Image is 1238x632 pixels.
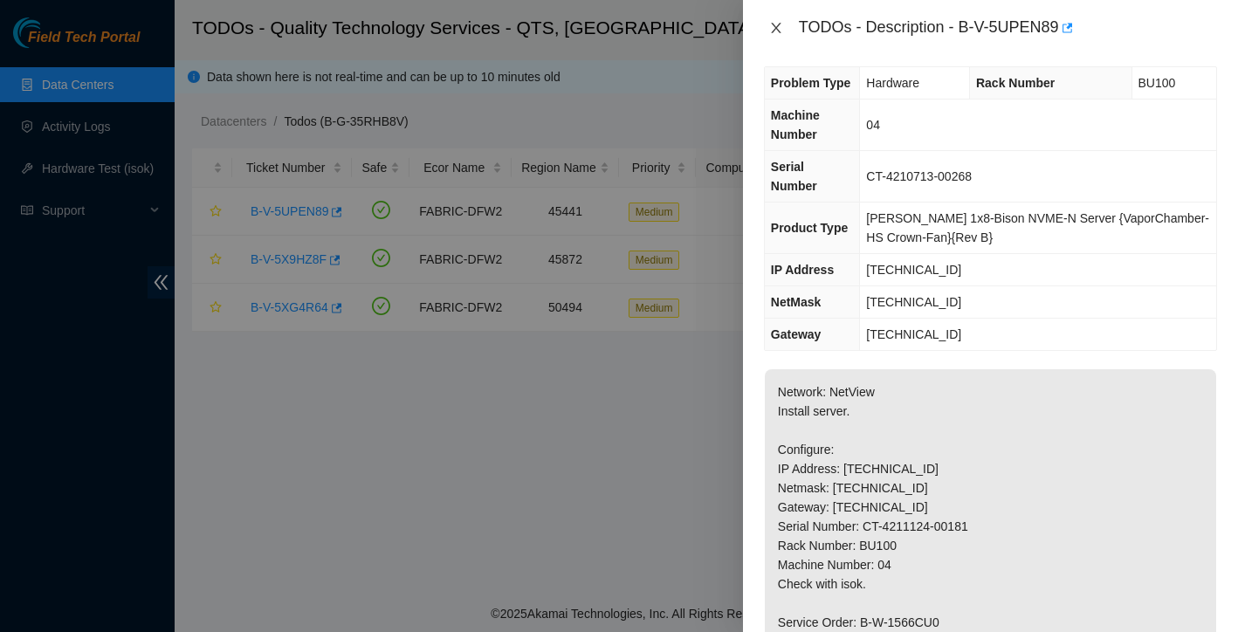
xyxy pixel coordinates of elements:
span: Serial Number [771,160,817,193]
span: Gateway [771,327,822,341]
span: BU100 [1138,76,1176,90]
span: Rack Number [976,76,1055,90]
div: TODOs - Description - B-V-5UPEN89 [799,14,1217,42]
span: NetMask [771,295,822,309]
span: IP Address [771,263,834,277]
span: CT-4210713-00268 [866,169,972,183]
span: Machine Number [771,108,820,141]
span: Hardware [866,76,919,90]
span: [TECHNICAL_ID] [866,327,961,341]
span: Product Type [771,221,848,235]
span: [PERSON_NAME] 1x8-Bison NVME-N Server {VaporChamber-HS Crown-Fan}{Rev B} [866,211,1209,244]
span: [TECHNICAL_ID] [866,295,961,309]
span: Problem Type [771,76,851,90]
button: Close [764,20,788,37]
span: [TECHNICAL_ID] [866,263,961,277]
span: 04 [866,118,880,132]
span: close [769,21,783,35]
